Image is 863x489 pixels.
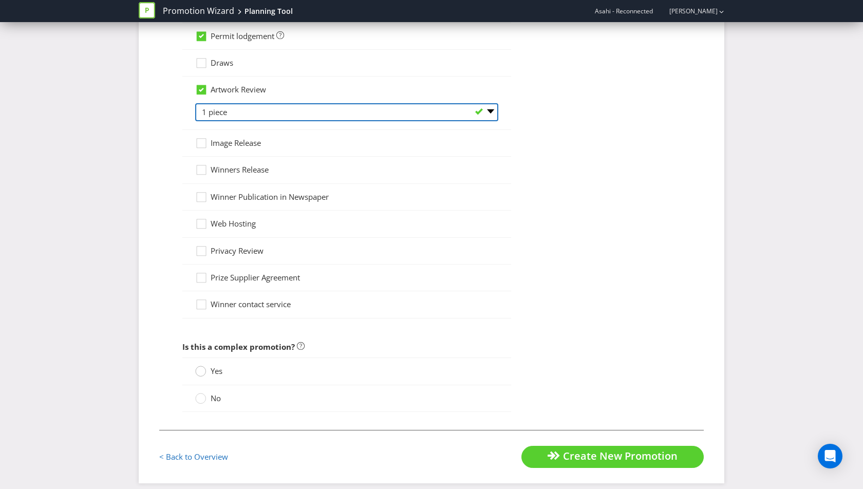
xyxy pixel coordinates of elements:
span: Web Hosting [211,218,256,229]
span: Privacy Review [211,246,264,256]
div: Planning Tool [245,6,293,16]
span: Asahi - Reconnected [595,7,653,15]
span: Artwork Review [211,84,266,95]
span: Winners Release [211,164,269,175]
a: [PERSON_NAME] [659,7,718,15]
span: Yes [211,366,222,376]
span: Image Release [211,138,261,148]
span: Draws [211,58,233,68]
button: Create New Promotion [521,446,704,468]
a: < Back to Overview [159,452,228,462]
span: Prize Supplier Agreement [211,272,300,283]
span: Permit lodgement [211,31,274,41]
span: No [211,393,221,403]
a: Promotion Wizard [163,5,234,17]
div: Open Intercom Messenger [818,444,842,468]
span: Winner Publication in Newspaper [211,192,329,202]
span: Is this a complex promotion? [182,342,295,352]
span: Create New Promotion [563,449,678,463]
span: Winner contact service [211,299,291,309]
